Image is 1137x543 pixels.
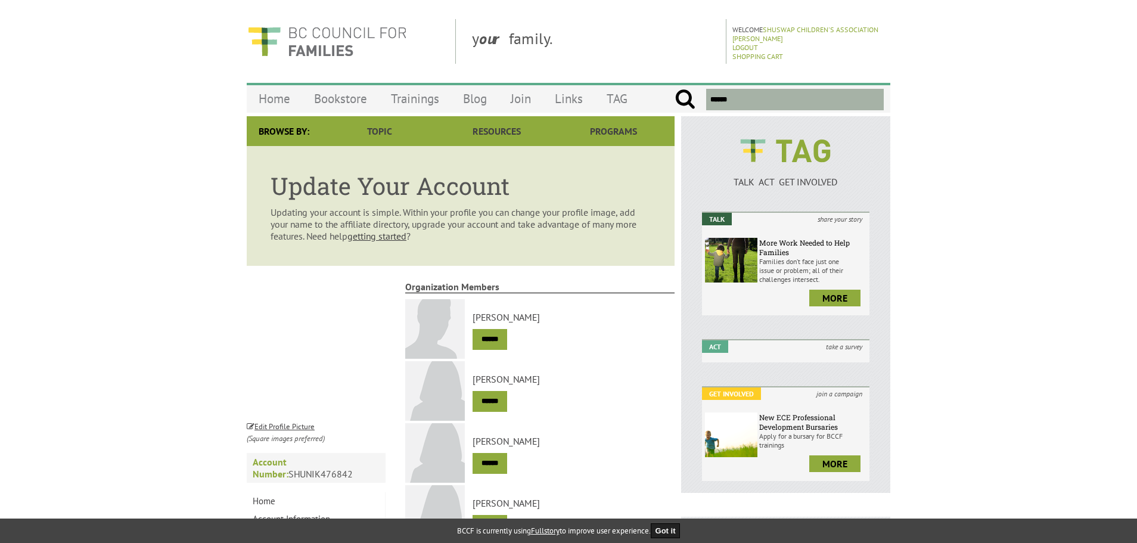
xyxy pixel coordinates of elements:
a: Blog [451,85,499,113]
a: Account Information [247,510,385,528]
strong: Organization Members [405,281,675,293]
article: Updating your account is simple. Within your profile you can change your profile image, add your ... [247,146,675,266]
a: Bookstore [302,85,379,113]
p: TALK ACT GET INVOLVED [702,176,869,188]
i: share your story [810,213,869,225]
a: Logout [732,43,758,52]
a: [PERSON_NAME] [473,497,675,509]
i: take a survey [819,340,869,353]
img: BC Council for FAMILIES [247,19,408,64]
a: [PERSON_NAME] [473,311,675,323]
a: Topic [321,116,438,146]
img: Nikki Wilson [405,423,465,483]
a: more [809,455,860,472]
strong: our [479,29,509,48]
a: Resources [438,116,555,146]
a: Join [499,85,543,113]
div: y family. [462,19,726,64]
em: Talk [702,213,732,225]
p: Apply for a bursary for BCCF trainings [759,432,866,449]
a: [PERSON_NAME] [473,435,675,447]
a: Links [543,85,595,113]
a: Edit Profile Picture [247,420,315,432]
img: BCCF's TAG Logo [732,128,839,173]
em: Act [702,340,728,353]
a: Trainings [379,85,451,113]
a: Home [247,492,385,510]
a: getting started [347,230,406,242]
img: Tim Gibson [405,299,465,359]
i: join a campaign [809,387,869,400]
div: Browse By: [247,116,321,146]
a: Programs [555,116,672,146]
a: TAG [595,85,639,113]
input: Submit [675,89,695,110]
button: Got it [651,523,681,538]
em: Get Involved [702,387,761,400]
a: Home [247,85,302,113]
a: [PERSON_NAME] [473,373,675,385]
h1: Update Your Account [271,170,651,201]
a: TALK ACT GET INVOLVED [702,164,869,188]
small: Edit Profile Picture [247,421,315,432]
a: more [809,290,860,306]
h6: More Work Needed to Help Families [759,238,866,257]
strong: Account Number: [253,456,288,480]
p: Families don’t face just one issue or problem; all of their challenges intersect. [759,257,866,284]
img: Melissa Adrian [405,361,465,421]
i: (Square images preferred) [247,433,325,443]
a: Fullstory [531,526,560,536]
a: Shopping Cart [732,52,783,61]
p: SHUNIK476842 [247,453,386,483]
h6: New ECE Professional Development Bursaries [759,412,866,432]
p: Welcome [732,25,887,43]
a: Shuswap Children's Association [PERSON_NAME] [732,25,878,43]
